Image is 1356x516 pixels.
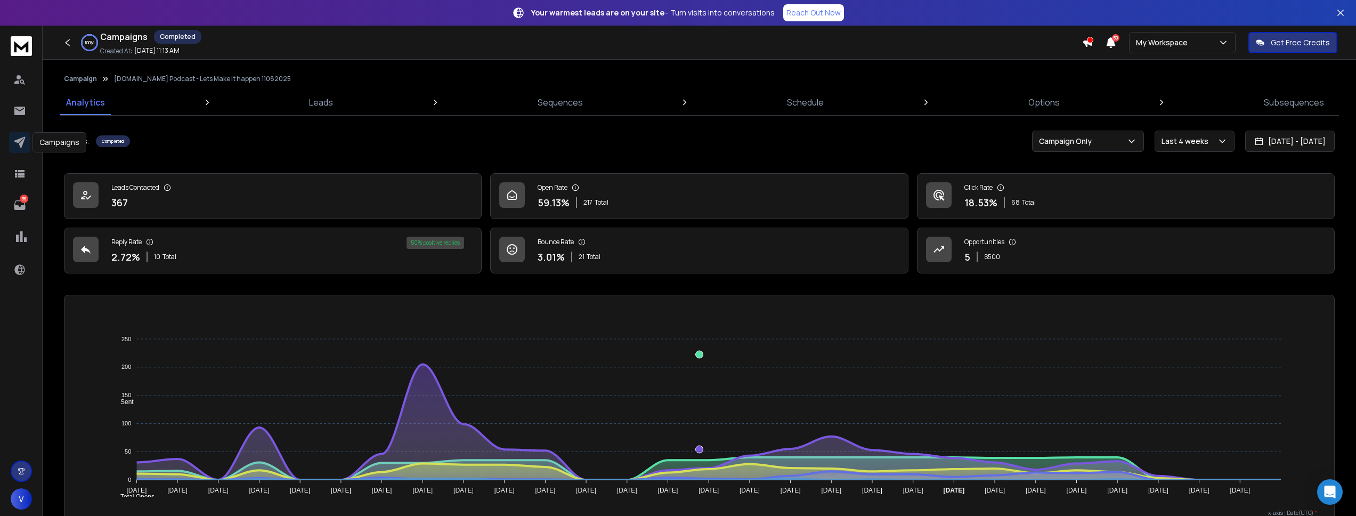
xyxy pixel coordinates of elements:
tspan: [DATE] [1067,487,1087,494]
tspan: [DATE] [821,487,841,494]
span: Total [163,253,176,261]
button: V [11,488,32,510]
span: 21 [579,253,584,261]
span: Total Opens [112,493,155,501]
p: Reach Out Now [786,7,841,18]
p: $ 500 [984,253,1000,261]
p: 59.13 % [538,195,570,210]
p: Subsequences [1264,96,1324,109]
a: Analytics [60,90,111,115]
tspan: 0 [128,477,131,483]
span: Sent [112,398,134,406]
div: Completed [96,135,130,147]
a: Leads Contacted367 [64,173,482,219]
tspan: [DATE] [208,487,229,494]
p: Click Rate [964,183,993,192]
tspan: [DATE] [535,487,555,494]
a: Reply Rate2.72%10Total50% positive replies [64,228,482,273]
tspan: 100 [121,420,131,426]
button: Get Free Credits [1248,32,1337,53]
tspan: [DATE] [944,487,965,494]
tspan: [DATE] [781,487,801,494]
tspan: [DATE] [412,487,433,494]
tspan: [DATE] [1148,487,1168,494]
p: Open Rate [538,183,567,192]
tspan: [DATE] [1189,487,1209,494]
p: 367 [111,195,128,210]
tspan: [DATE] [331,487,351,494]
tspan: [DATE] [699,487,719,494]
p: Leads [309,96,333,109]
tspan: [DATE] [453,487,474,494]
a: Open Rate59.13%217Total [490,173,908,219]
a: Schedule [781,90,830,115]
tspan: 200 [121,364,131,370]
a: Subsequences [1257,90,1330,115]
tspan: [DATE] [740,487,760,494]
tspan: [DATE] [576,487,596,494]
p: Reply Rate [111,238,142,246]
tspan: [DATE] [658,487,678,494]
p: Options [1028,96,1060,109]
p: 5 [964,249,970,264]
a: Bounce Rate3.01%21Total [490,228,908,273]
span: Total [595,198,608,207]
p: Get Free Credits [1271,37,1330,48]
p: [DOMAIN_NAME] Podcast - Lets Make it happen 11082025 [114,75,291,83]
p: Leads Contacted [111,183,159,192]
button: Campaign [64,75,97,83]
tspan: 150 [121,392,131,398]
span: Total [1022,198,1036,207]
tspan: 250 [121,336,131,342]
p: Schedule [787,96,824,109]
p: Bounce Rate [538,238,574,246]
strong: Your warmest leads are on your site [531,7,664,18]
tspan: [DATE] [985,487,1005,494]
p: 100 % [85,39,94,46]
tspan: [DATE] [290,487,310,494]
h1: Campaigns [100,30,148,43]
p: My Workspace [1136,37,1192,48]
p: 18.53 % [964,195,997,210]
button: [DATE] - [DATE] [1245,131,1335,152]
div: Campaigns [33,132,86,152]
tspan: [DATE] [249,487,270,494]
tspan: [DATE] [494,487,515,494]
a: Options [1022,90,1066,115]
p: Campaign Only [1039,136,1096,147]
tspan: [DATE] [1230,487,1250,494]
tspan: [DATE] [126,487,147,494]
p: Opportunities [964,238,1004,246]
a: Opportunities5$500 [917,228,1335,273]
span: Total [587,253,600,261]
tspan: 50 [125,448,131,455]
a: Leads [303,90,339,115]
tspan: [DATE] [167,487,188,494]
span: 68 [1011,198,1020,207]
div: Completed [154,30,201,44]
a: 36 [9,195,30,216]
tspan: [DATE] [862,487,882,494]
p: 3.01 % [538,249,565,264]
p: 36 [20,195,28,203]
tspan: [DATE] [1026,487,1046,494]
span: 50 [1112,34,1119,42]
p: Created At: [100,47,132,55]
a: Click Rate18.53%68Total [917,173,1335,219]
img: logo [11,36,32,56]
div: Open Intercom Messenger [1317,479,1343,505]
tspan: [DATE] [1107,487,1127,494]
a: Reach Out Now [783,4,844,21]
p: Last 4 weeks [1162,136,1213,147]
div: 50 % positive replies [407,237,464,249]
span: 10 [154,253,160,261]
p: – Turn visits into conversations [531,7,775,18]
tspan: [DATE] [617,487,637,494]
p: [DATE] 11:13 AM [134,46,180,55]
span: 217 [583,198,592,207]
p: 2.72 % [111,249,140,264]
a: Sequences [531,90,589,115]
p: Sequences [538,96,583,109]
